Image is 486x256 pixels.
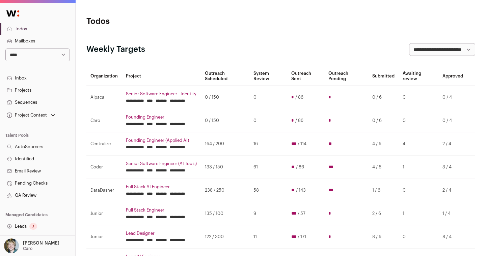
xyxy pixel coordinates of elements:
td: 0 / 4 [438,86,467,109]
td: DataDasher [86,179,122,202]
th: System Review [249,67,288,86]
td: 0 / 150 [201,109,249,132]
td: 0 / 4 [438,109,467,132]
span: / 86 [295,118,303,123]
td: 164 / 200 [201,132,249,156]
span: / 114 [298,141,306,147]
td: 0 / 150 [201,86,249,109]
td: 4 [399,132,438,156]
th: Outreach Sent [287,67,324,86]
td: 133 / 150 [201,156,249,179]
a: Full Stack Engineer [126,207,197,213]
span: / 86 [296,164,304,170]
td: 1 [399,202,438,225]
th: Project [122,67,201,86]
div: Project Context [5,113,47,118]
td: 11 [249,225,288,249]
td: 0 [399,86,438,109]
td: 135 / 100 [201,202,249,225]
td: 2 / 4 [438,132,467,156]
td: 4 / 6 [368,156,399,179]
img: Wellfound [3,7,23,20]
h1: Todos [86,16,216,27]
th: Awaiting review [399,67,438,86]
a: Senior Software Engineer - Identity [126,91,197,97]
p: Caro [23,246,32,251]
td: 0 [399,225,438,249]
a: Full Stack AI Engineer [126,184,197,190]
td: 8 / 4 [438,225,467,249]
td: 0 [249,109,288,132]
h2: Weekly Targets [86,44,145,55]
td: Caro [86,109,122,132]
td: 3 / 4 [438,156,467,179]
td: 0 / 6 [368,86,399,109]
th: Submitted [368,67,399,86]
p: [PERSON_NAME] [23,241,59,246]
th: Outreach Pending [324,67,368,86]
td: 2 / 4 [438,179,467,202]
a: Founding Engineer (Applied AI) [126,138,197,143]
td: 238 / 250 [201,179,249,202]
div: 7 [29,223,37,230]
td: Alpaca [86,86,122,109]
td: 61 [249,156,288,179]
th: Approved [438,67,467,86]
a: Founding Engineer [126,115,197,120]
span: / 86 [295,95,303,100]
td: 0 [399,109,438,132]
td: Junior [86,225,122,249]
a: Senior Software Engineer (AI Tools) [126,161,197,166]
td: 0 [249,86,288,109]
th: Outreach Scheduled [201,67,249,86]
span: / 143 [296,188,306,193]
th: Organization [86,67,122,86]
td: Centralize [86,132,122,156]
a: Lead Designer [126,231,197,236]
td: 58 [249,179,288,202]
td: 9 [249,202,288,225]
button: Open dropdown [3,238,61,253]
span: / 57 [298,211,305,216]
td: 2 / 6 [368,202,399,225]
td: 16 [249,132,288,156]
td: 1 / 6 [368,179,399,202]
td: 0 / 6 [368,109,399,132]
td: 4 / 6 [368,132,399,156]
td: 1 / 4 [438,202,467,225]
td: 1 [399,156,438,179]
button: Open dropdown [5,110,56,120]
td: 8 / 6 [368,225,399,249]
td: Junior [86,202,122,225]
span: / 171 [298,234,306,239]
td: 122 / 300 [201,225,249,249]
img: 6494470-medium_jpg [4,238,19,253]
td: Coder [86,156,122,179]
td: 0 [399,179,438,202]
